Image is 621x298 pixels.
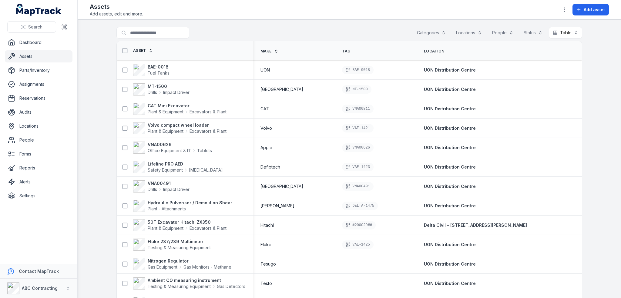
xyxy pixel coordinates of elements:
a: UON Distribution Centre [424,164,476,170]
strong: Nitrogen Regulator [148,258,231,264]
a: UON Distribution Centre [424,183,476,189]
a: BAE-0018Fuel Tanks [133,64,170,76]
a: UON Distribution Centre [424,145,476,151]
button: Categories [413,27,450,39]
span: Gas Detectors [217,283,245,290]
a: MT-1500DrillsImpact Driver [133,83,190,95]
div: VNA00491 [342,182,374,191]
strong: 50T Excavator Hitachi ZX350 [148,219,227,225]
div: VNA00626 [342,143,374,152]
span: UON Distribution Centre [424,203,476,208]
a: Locations [5,120,72,132]
span: UON Distribution Centre [424,184,476,189]
div: #200029## [342,221,376,229]
span: Drills [148,186,157,193]
span: UON Distribution Centre [424,87,476,92]
span: Plant & Equipment [148,109,183,115]
a: Delta Civil - [STREET_ADDRESS][PERSON_NAME] [424,222,527,228]
span: [PERSON_NAME] [260,203,294,209]
span: Impact Driver [163,89,190,95]
button: Status [520,27,546,39]
a: Asset [133,48,153,53]
span: CAT [260,106,269,112]
span: UON Distribution Centre [424,281,476,286]
span: Tag [342,49,350,54]
span: Safety Equipment [148,167,183,173]
a: UON Distribution Centre [424,86,476,92]
div: VNA00811 [342,105,374,113]
span: Plant & Equipment [148,128,183,134]
span: Fluke [260,242,271,248]
a: Reports [5,162,72,174]
button: Add asset [572,4,609,15]
span: UON Distribution Centre [424,67,476,72]
span: [GEOGRAPHIC_DATA] [260,86,303,92]
a: Assets [5,50,72,62]
span: Office Equipment & IT [148,148,191,154]
span: UON Distribution Centre [424,126,476,131]
a: Fluke 287/289 MultimeterTesting & Measuring Equipment [133,239,211,251]
span: Search [28,24,42,30]
strong: BAE-0018 [148,64,170,70]
div: MT-1500 [342,85,371,94]
span: Asset [133,48,146,53]
span: Excavators & Plant [190,109,227,115]
a: VNA00626Office Equipment & ITTablets [133,142,212,154]
strong: Hydraulic Pulveriser / Demolition Shear [148,200,232,206]
span: [MEDICAL_DATA] [189,167,223,173]
span: [GEOGRAPHIC_DATA] [260,183,303,189]
div: DELTA-1475 [342,202,378,210]
span: Testing & Measuring Equipment [148,245,211,250]
a: Ambient CO measuring instrumentTesting & Measuring EquipmentGas Detectors [133,277,245,290]
a: Lifeline PRO AEDSafety Equipment[MEDICAL_DATA] [133,161,223,173]
span: Delta Civil - [STREET_ADDRESS][PERSON_NAME] [424,223,527,228]
span: UON [260,67,270,73]
span: Hitachi [260,222,274,228]
span: UON Distribution Centre [424,242,476,247]
span: Add asset [584,7,605,13]
span: Make [260,49,272,54]
span: Excavators & Plant [190,225,227,231]
strong: Volvo compact wheel loader [148,122,227,128]
div: VAE-1423 [342,163,374,171]
span: Drills [148,89,157,95]
strong: Ambient CO measuring instrument [148,277,245,283]
span: UON Distribution Centre [424,145,476,150]
a: Alerts [5,176,72,188]
strong: Contact MapTrack [19,269,59,274]
a: CAT Mini ExcavatorPlant & EquipmentExcavators & Plant [133,103,227,115]
span: Defibtech [260,164,280,170]
a: UON Distribution Centre [424,67,476,73]
a: Volvo compact wheel loaderPlant & EquipmentExcavators & Plant [133,122,227,134]
span: Tesugo [260,261,276,267]
a: Make [260,49,278,54]
span: Gas Monitors - Methane [183,264,231,270]
button: Table [549,27,582,39]
button: Locations [452,27,486,39]
strong: Lifeline PRO AED [148,161,223,167]
a: Settings [5,190,72,202]
strong: ABC Contracting [22,286,58,291]
a: People [5,134,72,146]
a: UON Distribution Centre [424,242,476,248]
button: Search [7,21,56,33]
div: VAE-1425 [342,240,374,249]
a: Audits [5,106,72,118]
a: Nitrogen RegulatorGas EquipmentGas Monitors - Methane [133,258,231,270]
span: Add assets, edit and more. [90,11,143,17]
a: Parts/Inventory [5,64,72,76]
span: UON Distribution Centre [424,261,476,266]
div: VAE-1421 [342,124,374,132]
h2: Assets [90,2,143,11]
span: Volvo [260,125,272,131]
a: UON Distribution Centre [424,106,476,112]
a: Dashboard [5,36,72,49]
a: VNA00491DrillsImpact Driver [133,180,190,193]
span: Plant - Attachments [148,206,186,211]
strong: CAT Mini Excavator [148,103,227,109]
a: Forms [5,148,72,160]
strong: VNA00491 [148,180,190,186]
a: UON Distribution Centre [424,125,476,131]
span: Excavators & Plant [190,128,227,134]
